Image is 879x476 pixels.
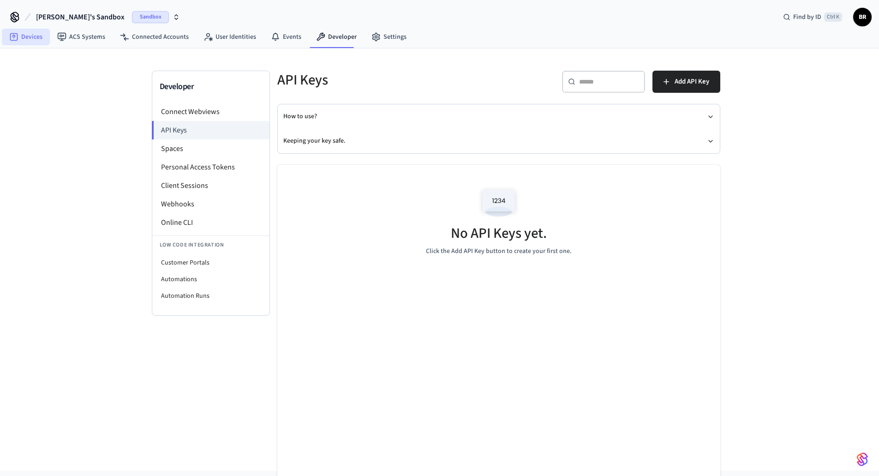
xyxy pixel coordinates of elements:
button: BR [853,8,872,26]
a: Devices [2,29,50,45]
img: Access Codes Empty State [478,183,520,223]
li: Online CLI [152,213,269,232]
h5: API Keys [277,71,493,90]
p: Click the Add API Key button to create your first one. [426,247,572,256]
li: Automations [152,271,269,288]
li: API Keys [152,121,269,139]
span: Sandbox [132,11,169,23]
button: How to use? [283,104,714,129]
span: Add API Key [675,76,709,88]
a: Settings [364,29,414,45]
span: BR [854,9,871,25]
li: Spaces [152,139,269,158]
li: Low Code Integration [152,235,269,254]
div: Find by IDCtrl K [776,9,849,25]
a: Developer [309,29,364,45]
img: SeamLogoGradient.69752ec5.svg [857,452,868,467]
li: Personal Access Tokens [152,158,269,176]
a: User Identities [196,29,263,45]
a: Events [263,29,309,45]
span: Find by ID [793,12,821,22]
span: Ctrl K [824,12,842,22]
h5: No API Keys yet. [451,224,547,243]
li: Webhooks [152,195,269,213]
a: ACS Systems [50,29,113,45]
span: [PERSON_NAME]'s Sandbox [36,12,125,23]
li: Automation Runs [152,288,269,304]
button: Add API Key [652,71,720,93]
li: Customer Portals [152,254,269,271]
li: Client Sessions [152,176,269,195]
h3: Developer [160,80,262,93]
li: Connect Webviews [152,102,269,121]
a: Connected Accounts [113,29,196,45]
button: Keeping your key safe. [283,129,714,153]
